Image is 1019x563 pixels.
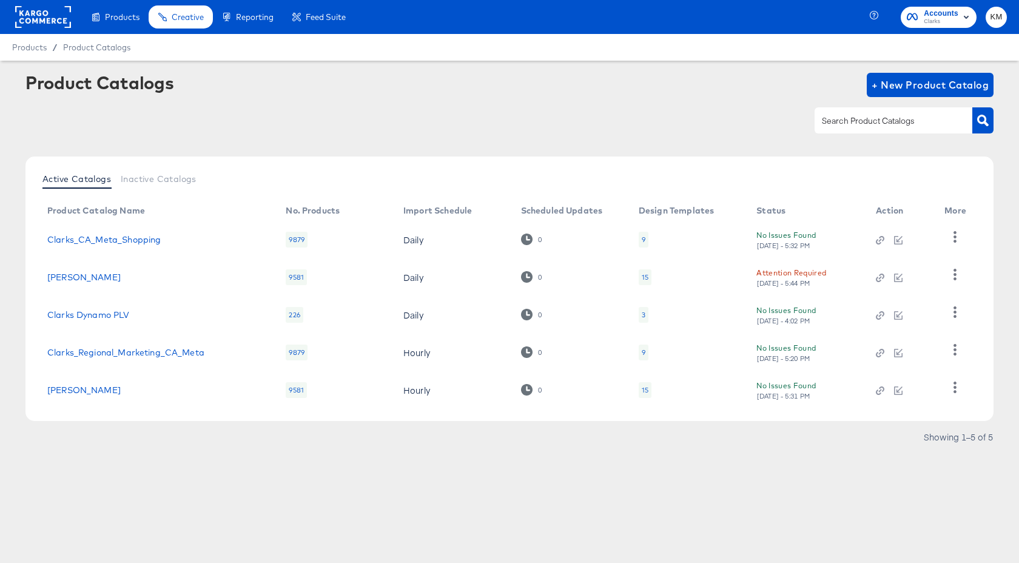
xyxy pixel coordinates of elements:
[642,348,645,357] div: 9
[747,201,866,221] th: Status
[924,17,958,27] span: Clarks
[172,12,204,22] span: Creative
[756,279,811,288] div: [DATE] - 5:44 PM
[47,385,121,395] a: [PERSON_NAME]
[756,266,826,279] div: Attention Required
[642,385,648,395] div: 15
[537,348,542,357] div: 0
[47,42,63,52] span: /
[924,7,958,20] span: Accounts
[866,201,935,221] th: Action
[47,310,130,320] a: Clarks Dynamo PLV
[105,12,140,22] span: Products
[121,174,197,184] span: Inactive Catalogs
[756,266,826,288] button: Attention Required[DATE] - 5:44 PM
[47,272,121,282] a: [PERSON_NAME]
[639,307,648,323] div: 3
[872,76,989,93] span: + New Product Catalog
[12,42,47,52] span: Products
[286,269,307,285] div: 9581
[923,433,994,441] div: Showing 1–5 of 5
[306,12,346,22] span: Feed Suite
[642,310,645,320] div: 3
[639,232,648,248] div: 9
[42,174,111,184] span: Active Catalogs
[47,206,145,215] div: Product Catalog Name
[990,10,1002,24] span: KM
[394,258,511,296] td: Daily
[47,348,204,357] a: Clarks_Regional_Marketing_CA_Meta
[521,384,542,396] div: 0
[521,309,542,320] div: 0
[521,271,542,283] div: 0
[639,345,648,360] div: 9
[394,296,511,334] td: Daily
[521,234,542,245] div: 0
[986,7,1007,28] button: KM
[286,345,308,360] div: 9879
[935,201,981,221] th: More
[236,12,274,22] span: Reporting
[537,235,542,244] div: 0
[394,334,511,371] td: Hourly
[521,346,542,358] div: 0
[537,311,542,319] div: 0
[639,269,651,285] div: 15
[286,307,303,323] div: 226
[819,114,949,128] input: Search Product Catalogs
[521,206,603,215] div: Scheduled Updates
[47,235,161,244] a: Clarks_CA_Meta_Shopping
[642,235,645,244] div: 9
[394,221,511,258] td: Daily
[286,232,308,248] div: 9879
[63,42,130,52] a: Product Catalogs
[639,206,714,215] div: Design Templates
[286,382,307,398] div: 9581
[25,73,173,92] div: Product Catalogs
[867,73,994,97] button: + New Product Catalog
[537,273,542,281] div: 0
[403,206,472,215] div: Import Schedule
[642,272,648,282] div: 15
[537,386,542,394] div: 0
[639,382,651,398] div: 15
[901,7,977,28] button: AccountsClarks
[286,206,340,215] div: No. Products
[394,371,511,409] td: Hourly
